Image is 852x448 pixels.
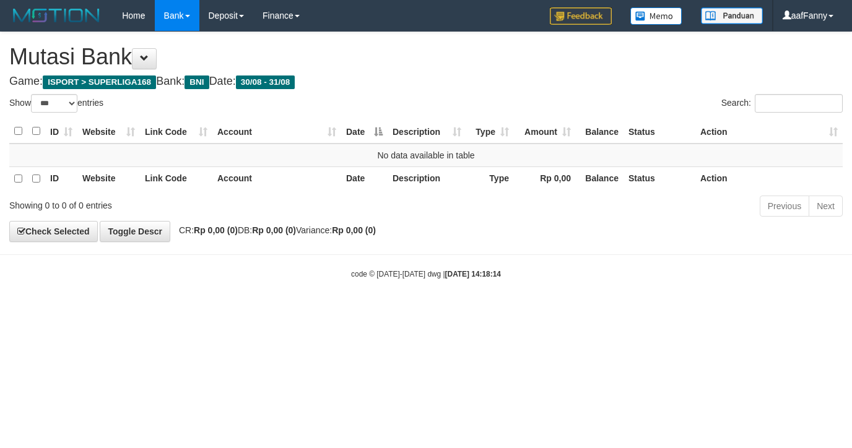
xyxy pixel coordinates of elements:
[100,221,170,242] a: Toggle Descr
[624,166,695,191] th: Status
[9,75,843,88] h4: Game: Bank: Date:
[212,166,341,191] th: Account
[77,166,140,191] th: Website
[9,194,346,212] div: Showing 0 to 0 of 0 entries
[212,119,341,144] th: Account: activate to sort column ascending
[341,166,388,191] th: Date
[341,119,388,144] th: Date: activate to sort column descending
[445,270,501,278] strong: [DATE] 14:18:14
[721,94,843,113] label: Search:
[45,166,77,191] th: ID
[514,166,576,191] th: Rp 0,00
[576,166,624,191] th: Balance
[388,119,466,144] th: Description: activate to sort column ascending
[624,119,695,144] th: Status
[466,166,514,191] th: Type
[77,119,140,144] th: Website: activate to sort column ascending
[140,119,212,144] th: Link Code: activate to sort column ascending
[173,225,376,235] span: CR: DB: Variance:
[466,119,514,144] th: Type: activate to sort column ascending
[755,94,843,113] input: Search:
[351,270,501,278] small: code © [DATE]-[DATE] dwg |
[630,7,682,25] img: Button%20Memo.svg
[514,119,576,144] th: Amount: activate to sort column ascending
[194,225,238,235] strong: Rp 0,00 (0)
[701,7,763,24] img: panduan.png
[140,166,212,191] th: Link Code
[252,225,296,235] strong: Rp 0,00 (0)
[9,144,843,167] td: No data available in table
[45,119,77,144] th: ID: activate to sort column ascending
[31,94,77,113] select: Showentries
[760,196,809,217] a: Previous
[9,94,103,113] label: Show entries
[236,75,295,89] span: 30/08 - 31/08
[9,45,843,69] h1: Mutasi Bank
[809,196,843,217] a: Next
[332,225,376,235] strong: Rp 0,00 (0)
[695,166,843,191] th: Action
[576,119,624,144] th: Balance
[9,221,98,242] a: Check Selected
[9,6,103,25] img: MOTION_logo.png
[695,119,843,144] th: Action: activate to sort column ascending
[550,7,612,25] img: Feedback.jpg
[43,75,156,89] span: ISPORT > SUPERLIGA168
[185,75,209,89] span: BNI
[388,166,466,191] th: Description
